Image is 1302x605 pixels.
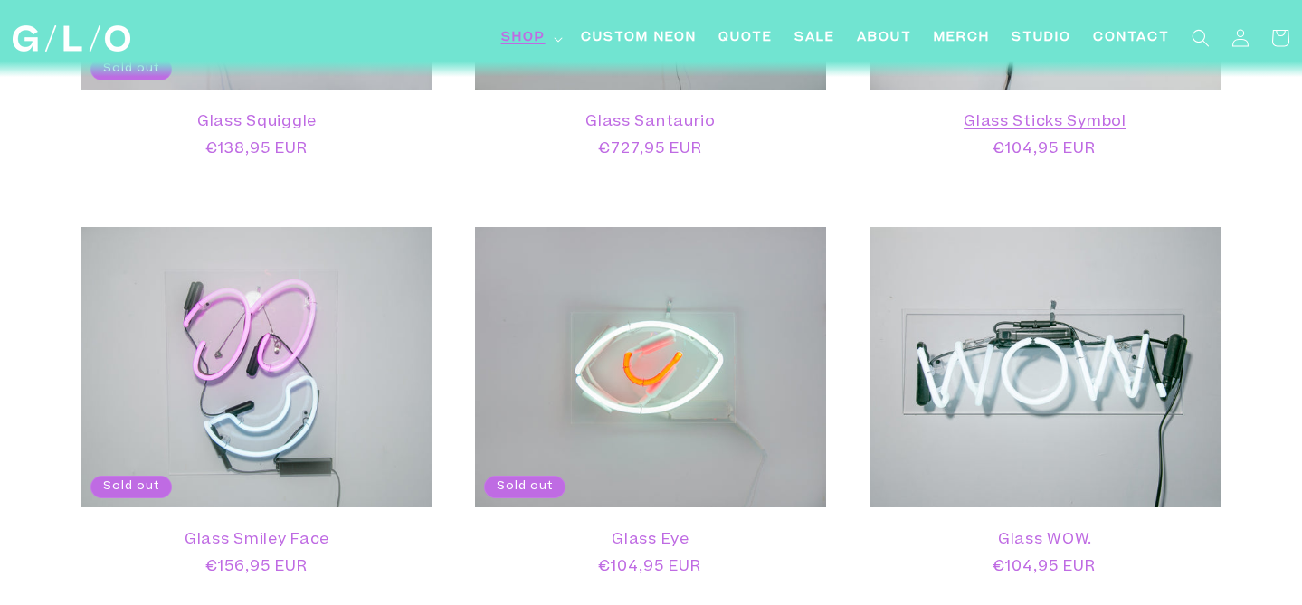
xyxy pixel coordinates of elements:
a: Custom Neon [570,18,708,59]
span: Shop [501,29,546,48]
span: About [857,29,912,48]
a: Merch [923,18,1001,59]
a: Glass Sticks Symbol [888,114,1202,131]
iframe: Chat Widget [976,352,1302,605]
img: GLO Studio [13,25,130,52]
span: Contact [1093,29,1170,48]
a: Glass Santaurio [493,114,808,131]
div: Chat-Widget [976,352,1302,605]
span: Studio [1012,29,1071,48]
a: Glass Smiley Face [100,533,414,550]
span: SALE [794,29,835,48]
a: Contact [1082,18,1181,59]
span: Merch [934,29,990,48]
a: GLO Studio [6,19,138,59]
a: Studio [1001,18,1082,59]
summary: Shop [490,18,570,59]
summary: Search [1181,18,1221,58]
span: Custom Neon [581,29,697,48]
a: Glass Squiggle [100,114,414,131]
a: SALE [784,18,846,59]
a: Glass Eye [493,533,808,550]
span: Quote [718,29,773,48]
a: Quote [708,18,784,59]
a: Glass WOW. [888,533,1202,550]
a: About [846,18,923,59]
